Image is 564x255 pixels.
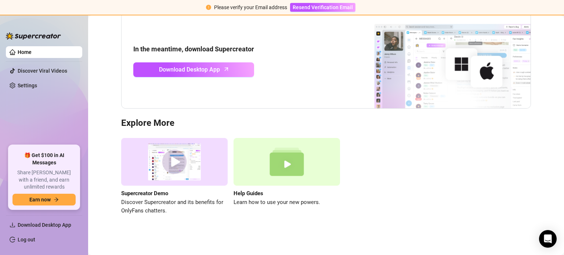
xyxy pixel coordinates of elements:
[133,45,254,53] strong: In the meantime, download Supercreator
[18,237,35,243] a: Log out
[234,138,340,186] img: help guides
[234,138,340,215] a: Help GuidesLearn how to use your new powers.
[222,65,231,73] span: arrow-up
[10,222,15,228] span: download
[18,222,71,228] span: Download Desktop App
[121,138,228,215] a: Supercreator DemoDiscover Supercreator and its benefits for OnlyFans chatters.
[539,230,557,248] div: Open Intercom Messenger
[234,198,340,207] span: Learn how to use your new powers.
[159,65,220,74] span: Download Desktop App
[121,138,228,186] img: supercreator demo
[121,198,228,215] span: Discover Supercreator and its benefits for OnlyFans chatters.
[133,62,254,77] a: Download Desktop Apparrow-up
[293,4,353,10] span: Resend Verification Email
[121,117,531,129] h3: Explore More
[54,197,59,202] span: arrow-right
[6,32,61,40] img: logo-BBDzfeDw.svg
[12,152,76,166] span: 🎁 Get $100 in AI Messages
[18,83,37,88] a: Settings
[206,5,211,10] span: exclamation-circle
[12,194,76,205] button: Earn nowarrow-right
[121,190,168,197] strong: Supercreator Demo
[214,3,287,11] div: Please verify your Email address
[29,197,51,203] span: Earn now
[234,190,263,197] strong: Help Guides
[347,13,531,108] img: download app
[12,169,76,191] span: Share [PERSON_NAME] with a friend, and earn unlimited rewards
[290,3,355,12] button: Resend Verification Email
[18,49,32,55] a: Home
[18,68,67,74] a: Discover Viral Videos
